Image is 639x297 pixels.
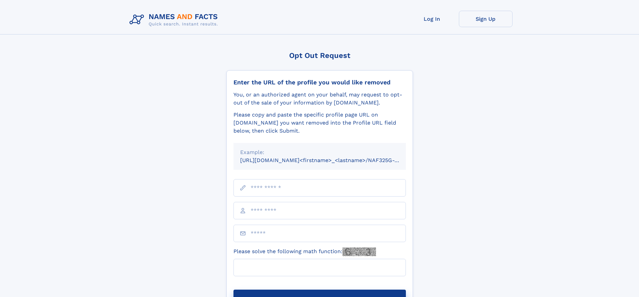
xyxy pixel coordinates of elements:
[405,11,459,27] a: Log In
[233,247,376,256] label: Please solve the following math function:
[233,79,406,86] div: Enter the URL of the profile you would like removed
[226,51,413,60] div: Opt Out Request
[233,111,406,135] div: Please copy and paste the specific profile page URL on [DOMAIN_NAME] you want removed into the Pr...
[459,11,513,27] a: Sign Up
[233,91,406,107] div: You, or an authorized agent on your behalf, may request to opt-out of the sale of your informatio...
[127,11,223,29] img: Logo Names and Facts
[240,157,419,163] small: [URL][DOMAIN_NAME]<firstname>_<lastname>/NAF325G-xxxxxxxx
[240,148,399,156] div: Example:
